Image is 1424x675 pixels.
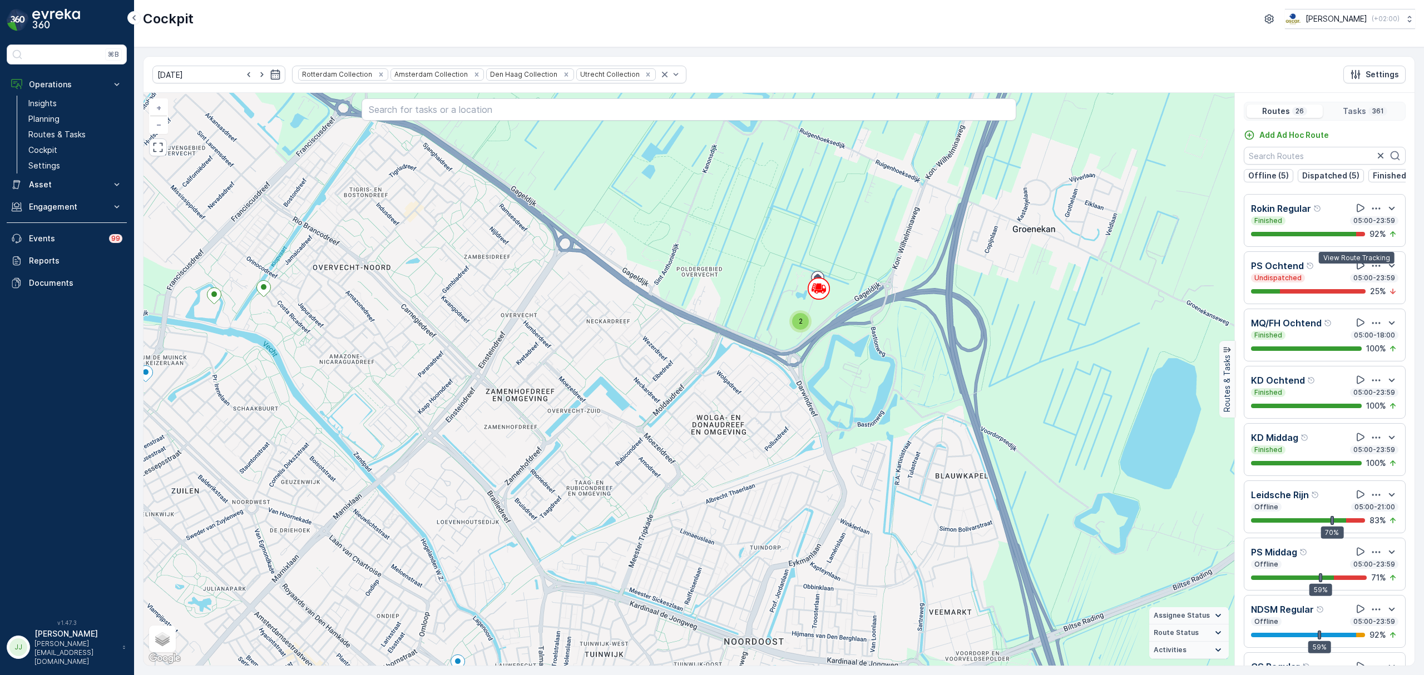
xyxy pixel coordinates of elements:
[7,272,127,294] a: Documents
[1253,445,1283,454] p: Finished
[1372,14,1400,23] p: ( +02:00 )
[29,233,102,244] p: Events
[1352,216,1396,225] p: 05:00-23:59
[1154,611,1210,620] span: Assignee Status
[1366,400,1386,411] p: 100 %
[150,627,175,651] a: Layers
[1294,107,1305,116] p: 26
[150,100,167,116] a: Zoom In
[146,651,183,666] a: Open this area in Google Maps (opens a new window)
[391,69,469,80] div: Amsterdam Collection
[28,145,57,156] p: Cockpit
[1302,170,1359,181] p: Dispatched (5)
[1285,9,1415,29] button: [PERSON_NAME](+02:00)
[24,96,127,111] a: Insights
[487,69,559,80] div: Den Haag Collection
[1369,629,1386,641] p: 92 %
[28,129,86,140] p: Routes & Tasks
[7,227,127,250] a: Events99
[1308,641,1331,653] div: 59%
[1251,545,1297,559] p: PS Middag
[146,651,183,666] img: Google
[1253,274,1303,282] p: Undispatched
[1253,388,1283,397] p: Finished
[1149,624,1229,642] summary: Route Status
[1319,252,1395,264] div: View Route Tracking
[1259,130,1329,141] p: Add Ad Hoc Route
[1313,204,1322,213] div: Help Tooltip Icon
[1316,605,1325,614] div: Help Tooltip Icon
[111,234,120,243] p: 99
[1302,662,1311,671] div: Help Tooltip Icon
[1154,628,1199,637] span: Route Status
[1253,560,1279,569] p: Offline
[1253,503,1279,512] p: Offline
[29,255,122,266] p: Reports
[34,628,117,639] p: [PERSON_NAME]
[156,120,162,129] span: −
[7,196,127,218] button: Engagement
[1262,106,1290,117] p: Routes
[577,69,641,80] div: Utrecht Collection
[1251,202,1311,215] p: Rokin Regular
[1253,216,1283,225] p: Finished
[1343,66,1406,83] button: Settings
[7,628,127,666] button: JJ[PERSON_NAME][PERSON_NAME][EMAIL_ADDRESS][DOMAIN_NAME]
[24,158,127,173] a: Settings
[1369,515,1386,526] p: 83 %
[7,619,127,626] span: v 1.47.3
[28,113,60,125] p: Planning
[1324,319,1333,327] div: Help Tooltip Icon
[29,79,105,90] p: Operations
[1251,431,1298,444] p: KD Middag
[1309,584,1332,596] div: 59%
[1251,316,1322,330] p: MQ/FH Ochtend
[143,10,194,28] p: Cockpit
[1352,617,1396,626] p: 05:00-23:59
[7,250,127,272] a: Reports
[152,66,285,83] input: dd/mm/yyyy
[150,116,167,133] a: Zoom Out
[24,127,127,142] a: Routes & Tasks
[29,277,122,289] p: Documents
[29,201,105,212] p: Engagement
[1251,259,1304,272] p: PS Ochtend
[1285,13,1301,25] img: basis-logo_rgb2x.png
[1251,488,1309,502] p: Leidsche Rijn
[32,9,80,31] img: logo_dark-DEwI_e13.png
[7,9,29,31] img: logo
[1306,261,1315,270] div: Help Tooltip Icon
[799,317,803,325] span: 2
[1251,374,1305,387] p: KD Ochtend
[1352,560,1396,569] p: 05:00-23:59
[1251,660,1300,673] p: CS Regular
[29,179,105,190] p: Asset
[1244,130,1329,141] a: Add Ad Hoc Route
[1149,607,1229,624] summary: Assignee Status
[1307,376,1316,385] div: Help Tooltip Icon
[1253,617,1279,626] p: Offline
[1222,355,1233,413] p: Routes & Tasks
[1149,642,1229,659] summary: Activities
[471,70,483,79] div: Remove Amsterdam Collection
[560,70,572,79] div: Remove Den Haag Collection
[1366,69,1399,80] p: Settings
[1244,169,1293,182] button: Offline (5)
[362,98,1016,121] input: Search for tasks or a location
[1370,286,1386,297] p: 25 %
[1299,548,1308,557] div: Help Tooltip Icon
[1369,229,1386,240] p: 92 %
[7,173,127,196] button: Asset
[1366,343,1386,354] p: 100 %
[1343,106,1366,117] p: Tasks
[375,70,387,79] div: Remove Rotterdam Collection
[1253,331,1283,340] p: Finished
[1301,433,1309,442] div: Help Tooltip Icon
[1154,646,1186,654] span: Activities
[1248,170,1289,181] p: Offline (5)
[1371,107,1385,116] p: 361
[7,73,127,96] button: Operations
[28,160,60,171] p: Settings
[642,70,654,79] div: Remove Utrecht Collection
[1352,445,1396,454] p: 05:00-23:59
